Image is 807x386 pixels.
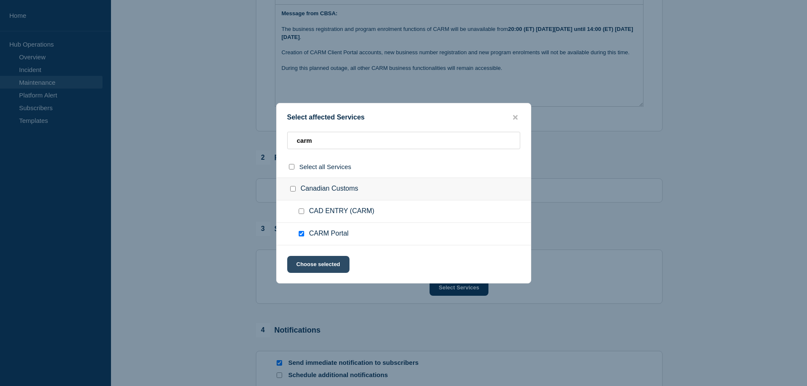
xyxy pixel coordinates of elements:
[277,114,531,122] div: Select affected Services
[309,207,374,216] span: CAD ENTRY (CARM)
[510,114,520,122] button: close button
[309,230,349,238] span: CARM Portal
[287,256,349,273] button: Choose selected
[289,164,294,169] input: select all checkbox
[300,163,352,170] span: Select all Services
[277,178,531,200] div: Canadian Customs
[299,231,304,236] input: CARM Portal checkbox
[287,132,520,149] input: Search
[299,208,304,214] input: CAD ENTRY (CARM) checkbox
[290,186,296,192] input: Canadian Customs checkbox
